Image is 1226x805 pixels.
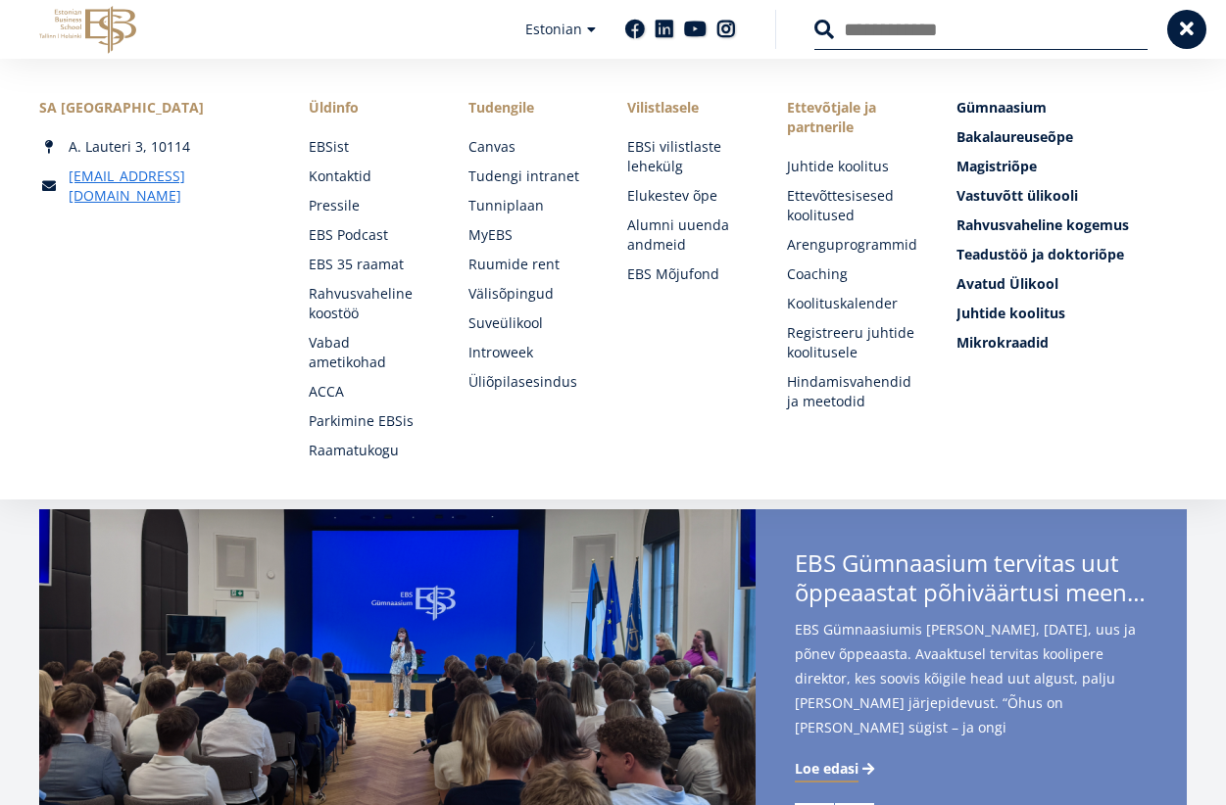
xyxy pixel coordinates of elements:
[39,98,270,118] div: SA [GEOGRAPHIC_DATA]
[956,333,1049,352] span: Mikrokraadid
[309,333,428,372] a: Vabad ametikohad
[468,98,588,118] a: Tudengile
[468,225,588,245] a: MyEBS
[787,372,917,411] a: Hindamisvahendid ja meetodid
[627,137,747,176] a: EBSi vilistlaste lehekülg
[956,245,1187,264] a: Teadustöö ja doktoriõpe
[956,157,1187,176] a: Magistriõpe
[468,313,588,333] a: Suveülikool
[787,98,917,137] span: Ettevõtjale ja partnerile
[468,284,588,304] a: Välisõpingud
[468,166,588,186] a: Tudengi intranet
[309,137,428,157] a: EBSist
[795,759,858,779] span: Loe edasi
[787,294,917,313] a: Koolituskalender
[956,127,1187,147] a: Bakalaureuseõpe
[309,382,428,402] a: ACCA
[956,245,1124,263] span: Teadustöö ja doktoriõpe
[956,274,1058,293] span: Avatud Ülikool
[309,255,428,274] a: EBS 35 raamat
[309,166,428,186] a: Kontaktid
[655,20,674,39] a: Linkedin
[309,411,428,431] a: Parkimine EBSis
[627,215,747,255] a: Alumni uuenda andmeid
[309,196,428,215] a: Pressile
[795,617,1148,771] span: EBS Gümnaasiumis [PERSON_NAME], [DATE], uus ja põnev õppeaasta. Avaaktusel tervitas koolipere dir...
[795,759,878,779] a: Loe edasi
[787,186,917,225] a: Ettevõttesisesed koolitused
[468,196,588,215] a: Tunniplaan
[787,264,917,284] a: Coaching
[468,137,588,157] a: Canvas
[956,157,1037,175] span: Magistriõpe
[69,166,270,206] a: [EMAIL_ADDRESS][DOMAIN_NAME]
[625,20,645,39] a: Facebook
[787,323,917,362] a: Registreeru juhtide koolitusele
[309,441,428,460] a: Raamatukogu
[309,284,428,323] a: Rahvusvaheline koostöö
[716,20,736,39] a: Instagram
[684,20,707,39] a: Youtube
[787,157,917,176] a: Juhtide koolitus
[956,215,1187,235] a: Rahvusvaheline kogemus
[956,98,1187,118] a: Gümnaasium
[627,264,747,284] a: EBS Mõjufond
[956,186,1187,206] a: Vastuvõtt ülikooli
[468,343,588,362] a: Introweek
[956,215,1129,234] span: Rahvusvaheline kogemus
[309,98,428,118] span: Üldinfo
[956,186,1078,205] span: Vastuvõtt ülikooli
[309,225,428,245] a: EBS Podcast
[956,98,1047,117] span: Gümnaasium
[795,548,1148,613] span: EBS Gümnaasium tervitas uut
[795,578,1148,607] span: õppeaastat põhiväärtusi meenutades
[956,274,1187,294] a: Avatud Ülikool
[956,304,1065,322] span: Juhtide koolitus
[627,186,747,206] a: Elukestev õpe
[627,98,747,118] span: Vilistlasele
[956,127,1073,146] span: Bakalaureuseõpe
[468,372,588,392] a: Üliõpilasesindus
[39,137,270,157] div: A. Lauteri 3, 10114
[787,235,917,255] a: Arenguprogrammid
[956,333,1187,353] a: Mikrokraadid
[468,255,588,274] a: Ruumide rent
[956,304,1187,323] a: Juhtide koolitus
